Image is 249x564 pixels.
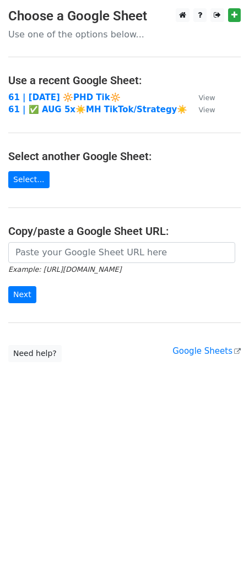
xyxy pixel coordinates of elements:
small: Example: [URL][DOMAIN_NAME] [8,265,121,273]
small: View [198,94,215,102]
input: Next [8,286,36,303]
input: Paste your Google Sheet URL here [8,242,235,263]
h4: Use a recent Google Sheet: [8,74,241,87]
h3: Choose a Google Sheet [8,8,241,24]
a: 61 | [DATE] 🔆PHD Tik🔆 [8,92,121,102]
a: Google Sheets [172,346,241,356]
small: View [198,106,215,114]
p: Use one of the options below... [8,29,241,40]
a: Need help? [8,345,62,362]
a: Select... [8,171,50,188]
a: View [187,92,215,102]
a: 61 | ✅ AUG 5x☀️MH TikTok/Strategy☀️ [8,105,187,114]
h4: Select another Google Sheet: [8,150,241,163]
h4: Copy/paste a Google Sheet URL: [8,224,241,238]
a: View [187,105,215,114]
